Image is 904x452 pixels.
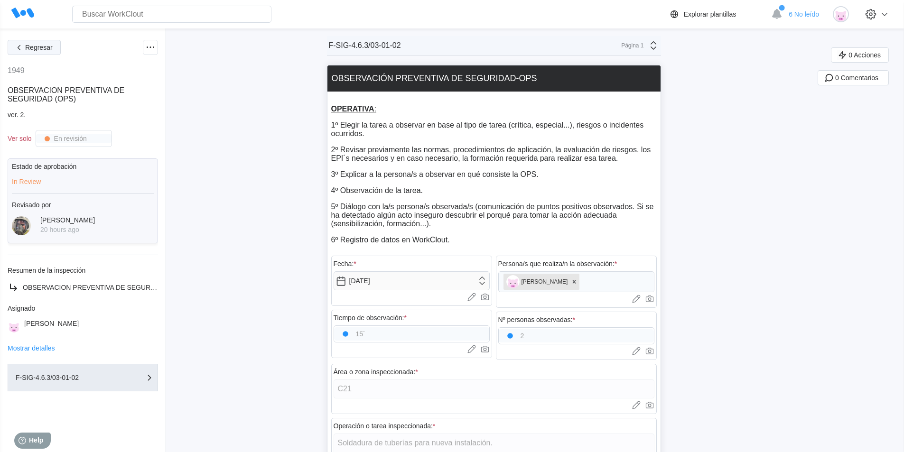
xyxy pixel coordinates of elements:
p: 6º Registro de datos en WorkClout. [331,236,657,244]
div: 1949 [8,66,25,75]
div: Resumen de la inspección [8,267,158,274]
button: Regresar [8,40,61,55]
strong: OPERATIVA [331,105,374,113]
div: Ver solo [8,135,32,142]
div: Área o zona inspeccionada: [334,368,418,376]
div: Página 1 [620,42,644,49]
div: OBSERVACIÓN PREVENTIVA DE SEGURIDAD-OPS [332,74,537,83]
div: Asignado [8,304,158,312]
span: 6 No leído [789,10,819,18]
button: 0 Comentarios [818,70,889,85]
div: ver. 2. [8,111,158,119]
p: 4º Observación de la tarea. [331,186,657,195]
div: Nº personas observadas: [498,316,575,323]
div: Tiempo de observación: [334,314,407,322]
u: : [331,105,376,113]
img: pig.png [8,320,20,332]
img: pig.png [833,6,849,22]
button: 0 Acciones [831,47,889,63]
div: F-SIG-4.6.3/03-01-02 [329,41,401,50]
div: Persona/s que realiza/n la observación: [498,260,617,268]
p: 5º Diálogo con la/s persona/s observada/s (comunicación de puntos positivos observados. Si se ha ... [331,203,657,228]
span: OBSERVACION PREVENTIVA DE SEGURIDAD (OPS) [8,86,124,103]
p: 3º Explicar a la persona/s a observar en qué consiste la OPS. [331,170,657,179]
a: OBSERVACION PREVENTIVA DE SEGURIDAD (OPS) [8,282,158,293]
input: Seleccionar fecha [334,271,490,290]
div: Estado de aprobación [12,163,154,170]
p: 2º Revisar previamente las normas, procedimientos de aplicación, la evaluación de riesgos, los EP... [331,146,657,163]
div: Operación o tarea inspeccionada: [334,422,436,430]
div: 20 hours ago [40,226,95,233]
input: Buscar WorkClout [72,6,271,23]
p: 1º Elegir la tarea a observar en base al tipo de tarea (crítica, especial...), riesgos o incident... [331,121,657,138]
button: F-SIG-4.6.3/03-01-02 [8,364,158,391]
a: Explorar plantillas [669,9,767,20]
span: 0 Acciones [848,52,881,58]
span: 0 Comentarios [835,74,878,81]
span: OBSERVACION PREVENTIVA DE SEGURIDAD (OPS) [23,284,186,291]
div: Revisado por [12,201,154,209]
div: F-SIG-4.6.3/03-01-02 [16,374,111,381]
div: Explorar plantillas [684,10,736,18]
div: In Review [12,178,154,185]
span: Regresar [25,44,53,51]
button: Mostrar detalles [8,345,55,351]
img: 2f847459-28ef-4a61-85e4-954d408df519.jpg [12,216,31,235]
div: [PERSON_NAME] [40,216,95,224]
div: [PERSON_NAME] [24,320,79,332]
input: Type here... [334,379,654,398]
div: Fecha: [334,260,356,268]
